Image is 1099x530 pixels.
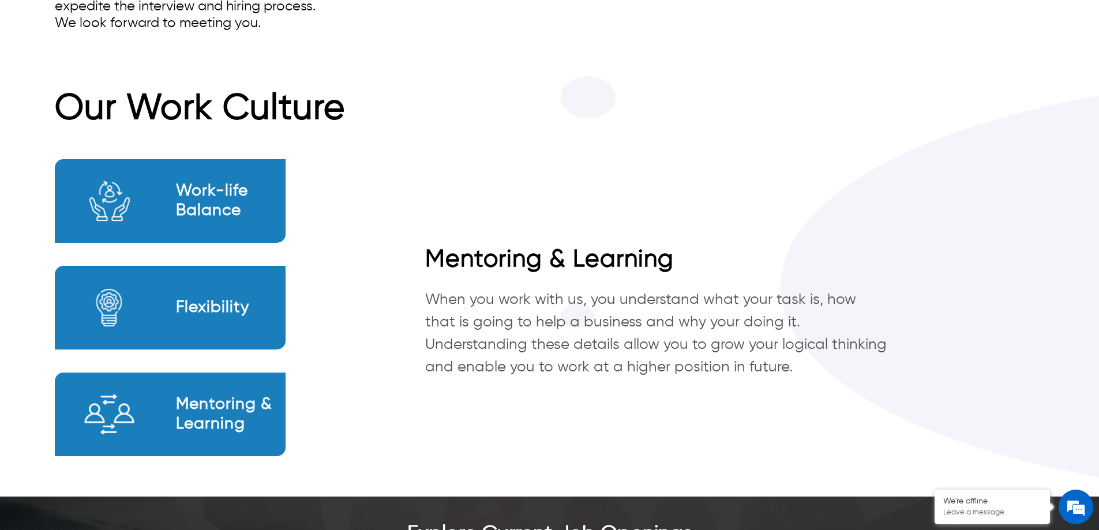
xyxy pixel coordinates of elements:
h2: Work-life Balance [176,182,286,220]
em: Driven by SalesIQ [91,302,147,310]
div: Minimize live chat window [189,6,217,33]
em: Submit [169,355,209,371]
img: itv-career-how-we-do-work-life-balance [79,179,140,223]
h2: Mentoring & Learning [176,395,286,434]
img: itv-career-how-we-do-mentoring-and-learning [79,393,140,436]
span: We are offline. Please leave us a message. [24,145,201,262]
div: We're offline [943,497,1041,506]
textarea: Type your message and click 'Submit' [6,315,220,355]
h2: Our Work Culture [55,88,1044,130]
p: When you work with us, you understand what your task is, how that is going to help a business and... [385,289,887,379]
p: Leave a message [943,508,1041,517]
img: logo_Zg8I0qSkbAqR2WFHt3p6CTuqpyXMFPubPcD2OT02zFN43Cy9FUNNG3NEPhM_Q1qe_.png [20,69,48,76]
img: itv-career-how-we-do-flexibility [79,286,140,329]
div: Leave a message [60,65,194,80]
div: We look forward to meeting you. [55,15,747,32]
h2: Flexibility [176,298,286,318]
img: salesiqlogo_leal7QplfZFryJ6FIlVepeu7OftD7mt8q6exU6-34PB8prfIgodN67KcxXM9Y7JQ_.png [80,303,88,310]
h2: Mentoring & Learning [385,245,1044,274]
